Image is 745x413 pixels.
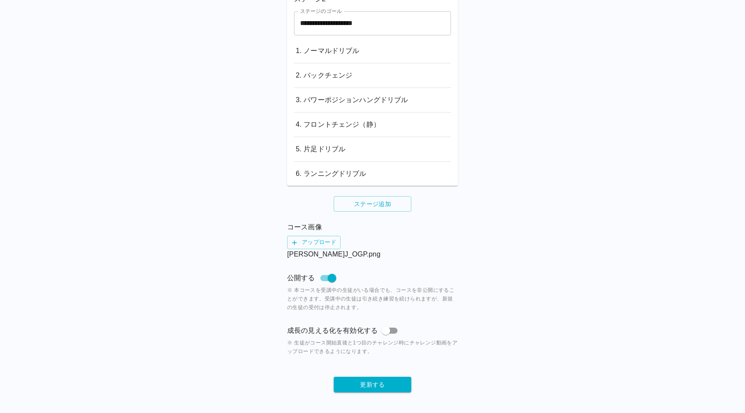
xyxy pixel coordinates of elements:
p: 6. ランニングドリブル [296,169,366,179]
p: 成長の見える化を有効化する [287,325,378,336]
label: ステージのゴール [300,7,342,15]
p: 5. 片足ドリブル [296,144,345,154]
button: 更新する [334,377,411,393]
p: 4. フロントチェンジ（静） [296,119,380,130]
p: 2. バックチェンジ [296,70,352,81]
p: 公開する [287,273,315,283]
button: ステージ追加 [334,196,411,212]
p: 3. パワーポジションハングドリブル [296,95,408,105]
label: アップロード [287,236,341,249]
p: コース画像 [287,222,458,232]
p: [PERSON_NAME]J_OGP.png [287,249,458,260]
span: ※ 本コースを受講中の生徒がいる場合でも、コースを非公開にすることができます。受講中の生徒は引き続き練習を続けられますが、新規の生徒の受付は停止されます。 [287,286,458,312]
p: 1. ノーマルドリブル [296,46,359,56]
span: ※ 生徒がコース開始直後と1つ目のチャレンジ時にチャレンジ動画をアップロードできるようになります。 [287,339,458,356]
